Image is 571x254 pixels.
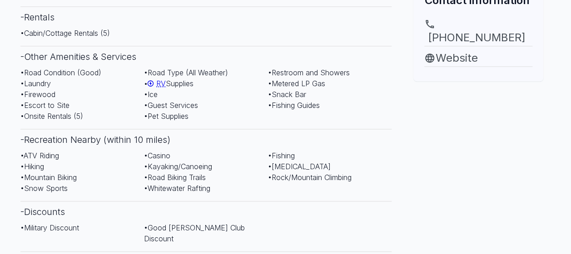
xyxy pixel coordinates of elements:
span: • Good [PERSON_NAME] Club Discount [144,223,245,243]
a: RV [148,79,166,88]
span: • Metered LP Gas [268,79,325,88]
span: • ATV Riding [20,151,59,160]
span: • Casino [144,151,170,160]
span: • Supplies [144,79,194,88]
span: • Pet Supplies [144,112,189,121]
span: RV [156,79,166,88]
span: • Hiking [20,162,44,171]
span: • Mountain Biking [20,173,77,182]
span: • Rock/Mountain Climbing [268,173,352,182]
span: • Laundry [20,79,51,88]
span: • [MEDICAL_DATA] [268,162,331,171]
span: • Kayaking/Canoeing [144,162,212,171]
span: • Road Condition (Good) [20,68,101,77]
span: • Road Biking Trails [144,173,206,182]
span: • Onsite Rentals (5) [20,112,83,121]
span: • Road Type (All Weather) [144,68,228,77]
span: • Military Discount [20,223,79,232]
a: [PHONE_NUMBER] [424,19,532,46]
h3: - Recreation Nearby (within 10 miles) [20,129,392,150]
span: • Cabin/Cottage Rentals (5) [20,29,110,38]
span: • Ice [144,90,158,99]
span: • Snack Bar [268,90,306,99]
h3: - Rentals [20,6,392,28]
span: • Firewood [20,90,55,99]
span: • Escort to Site [20,101,70,110]
h3: - Discounts [20,201,392,222]
a: Website [424,50,532,66]
h3: - Other Amenities & Services [20,46,392,67]
span: • Whitewater Rafting [144,184,210,193]
span: • Fishing [268,151,295,160]
span: • Fishing Guides [268,101,320,110]
span: • Guest Services [144,101,198,110]
span: • Restroom and Showers [268,68,350,77]
iframe: Advertisement [402,81,554,195]
span: • Snow Sports [20,184,68,193]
